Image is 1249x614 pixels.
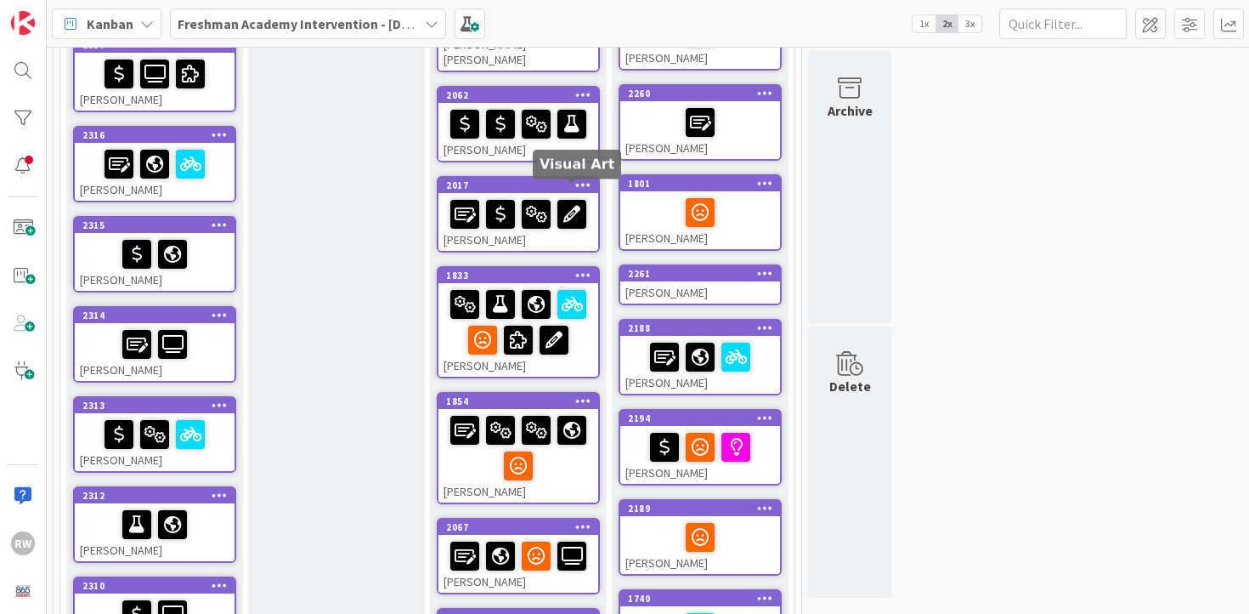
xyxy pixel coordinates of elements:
span: 3x [958,15,981,32]
div: 2315[PERSON_NAME] [75,218,235,291]
div: 2194[PERSON_NAME] [620,411,780,484]
div: 2313[PERSON_NAME] [75,398,235,471]
div: 2314 [82,310,235,321]
div: 1740 [628,593,780,605]
h5: Visual Art [540,156,614,172]
div: 2194 [628,412,780,424]
div: [PERSON_NAME] [75,323,235,381]
div: 2316 [75,128,235,143]
div: 2315 [75,218,235,233]
div: 2188 [620,321,780,336]
div: [PERSON_NAME] [438,103,598,161]
div: 2067[PERSON_NAME] [438,520,598,593]
div: 1833[PERSON_NAME] [438,268,598,377]
div: 2312 [82,490,235,502]
div: 2261 [628,268,780,280]
div: 1801 [628,178,780,190]
div: 2067 [438,520,598,535]
div: 2260 [628,88,780,99]
div: 2261[PERSON_NAME] [620,266,780,304]
div: 2312[PERSON_NAME] [75,488,235,561]
div: 1801[PERSON_NAME] [620,176,780,249]
div: 2189 [620,501,780,516]
div: 2261 [620,266,780,281]
div: 2315 [82,219,235,231]
div: 2313 [75,398,235,413]
div: 2314 [75,308,235,323]
div: 2314[PERSON_NAME] [75,308,235,381]
div: 2316[PERSON_NAME] [75,128,235,201]
div: 2067 [446,521,598,533]
div: [PERSON_NAME] [620,281,780,304]
b: Freshman Academy Intervention - [DATE]-[DATE] [178,15,473,32]
div: [PERSON_NAME] [438,409,598,503]
input: Quick Filter... [999,9,1127,39]
div: [PERSON_NAME] [620,191,780,249]
div: 2188[PERSON_NAME] [620,321,780,394]
span: 1x [913,15,935,32]
div: 2189[PERSON_NAME] [620,501,780,574]
div: 2260 [620,86,780,101]
img: Visit kanbanzone.com [11,11,35,35]
div: [PERSON_NAME] [75,503,235,561]
div: 2062 [446,89,598,101]
div: [PERSON_NAME] [438,283,598,377]
div: 1854 [438,394,598,409]
div: [PERSON_NAME] [75,233,235,291]
div: 2188 [628,322,780,334]
div: [PERSON_NAME] [620,336,780,394]
div: 2189 [628,503,780,515]
div: 2312 [75,488,235,503]
div: 1833 [446,270,598,281]
img: avatar [11,579,35,603]
div: 2062 [438,88,598,103]
div: 2310 [82,580,235,592]
div: [PERSON_NAME] [75,53,235,111]
div: 1833 [438,268,598,283]
div: 2017 [446,179,598,191]
div: 2017[PERSON_NAME] [438,178,598,251]
div: 2260[PERSON_NAME] [620,86,780,159]
div: Delete [829,376,871,396]
div: [PERSON_NAME] [620,426,780,484]
span: Kanban [87,14,133,34]
div: 2316 [82,129,235,141]
span: 2x [935,15,958,32]
div: 2017 [438,178,598,193]
div: 2310 [75,578,235,594]
div: 2313 [82,400,235,412]
div: [PERSON_NAME] [75,143,235,201]
div: [PERSON_NAME] [620,516,780,574]
div: 2194 [620,411,780,426]
div: [PERSON_NAME] [438,193,598,251]
div: 1740 [620,591,780,606]
div: [PERSON_NAME] [75,413,235,471]
div: [PERSON_NAME] [438,535,598,593]
div: 1854[PERSON_NAME] [438,394,598,503]
div: RW [11,532,35,555]
div: 1854 [446,395,598,407]
div: [PERSON_NAME] [620,101,780,159]
div: 2062[PERSON_NAME] [438,88,598,161]
div: Archive [828,100,873,121]
div: 1801 [620,176,780,191]
div: 2317[PERSON_NAME] [75,37,235,111]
